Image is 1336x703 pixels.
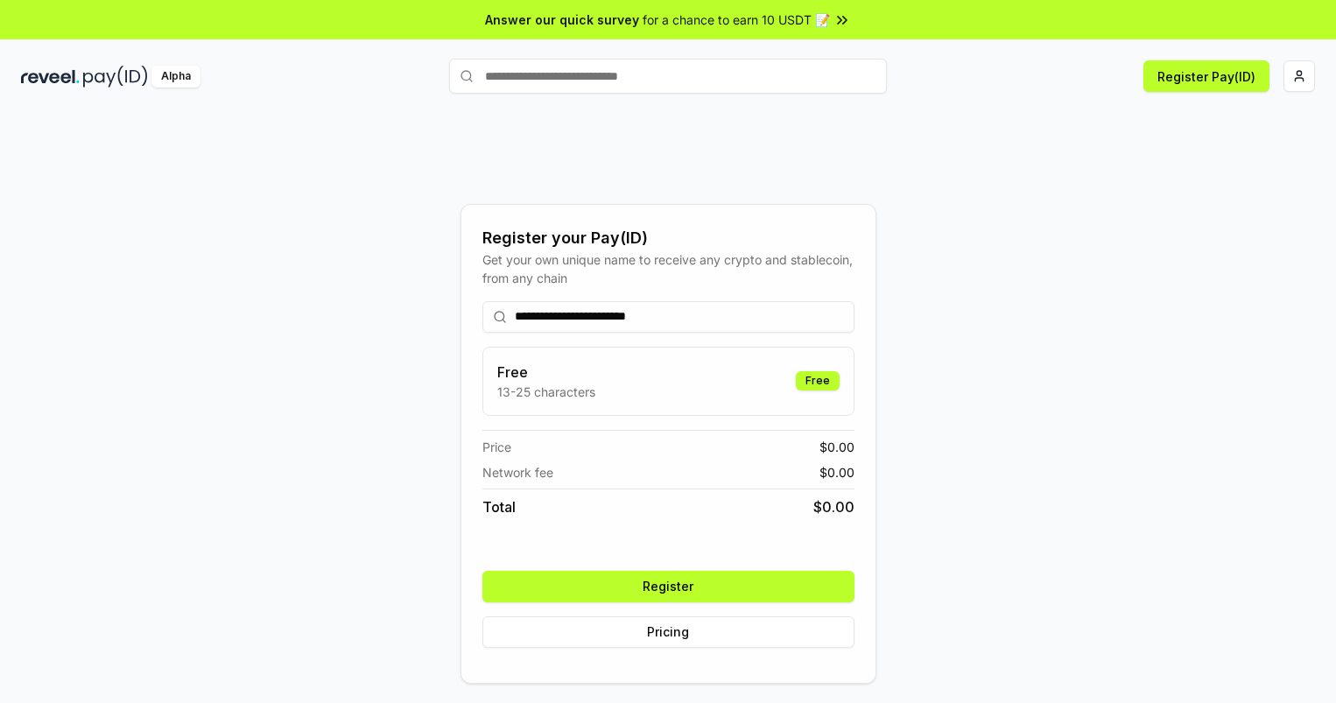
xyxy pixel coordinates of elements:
[819,463,854,482] span: $ 0.00
[83,66,148,88] img: pay_id
[813,496,854,517] span: $ 0.00
[482,496,516,517] span: Total
[482,438,511,456] span: Price
[21,66,80,88] img: reveel_dark
[796,371,840,390] div: Free
[482,616,854,648] button: Pricing
[482,571,854,602] button: Register
[482,463,553,482] span: Network fee
[819,438,854,456] span: $ 0.00
[485,11,639,29] span: Answer our quick survey
[1143,60,1269,92] button: Register Pay(ID)
[643,11,830,29] span: for a chance to earn 10 USDT 📝
[482,226,854,250] div: Register your Pay(ID)
[497,362,595,383] h3: Free
[151,66,200,88] div: Alpha
[497,383,595,401] p: 13-25 characters
[482,250,854,287] div: Get your own unique name to receive any crypto and stablecoin, from any chain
